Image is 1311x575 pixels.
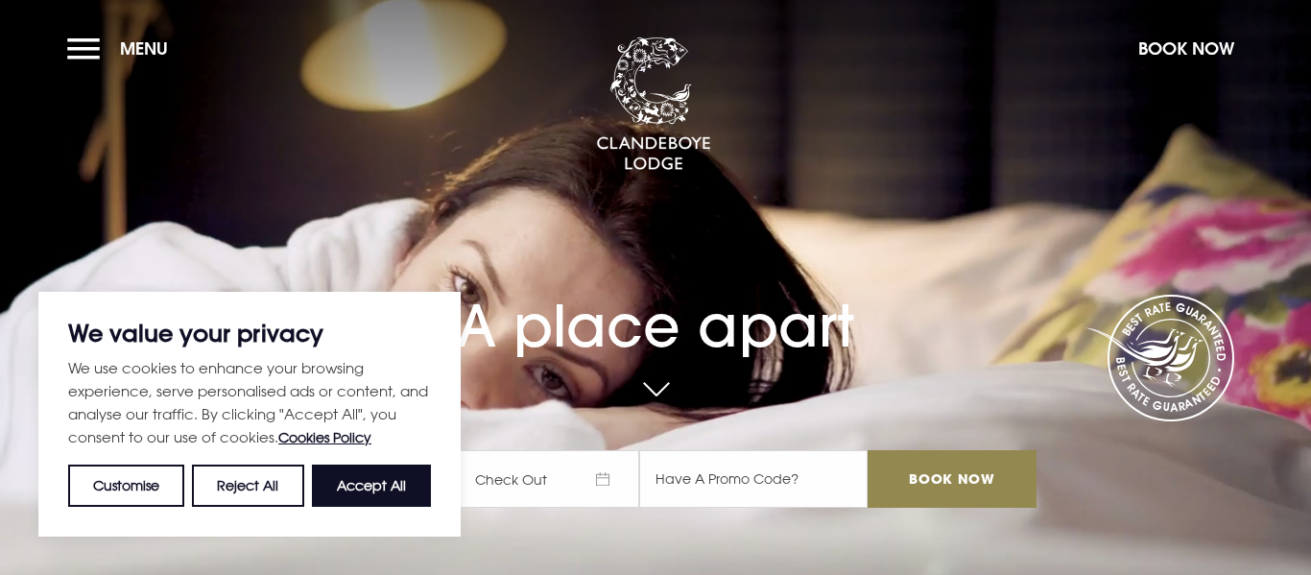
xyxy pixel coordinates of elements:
[68,465,184,507] button: Customise
[868,450,1037,508] input: Book Now
[312,465,431,507] button: Accept All
[120,37,168,60] span: Menu
[192,465,303,507] button: Reject All
[274,256,1037,360] h1: A place apart
[67,28,178,69] button: Menu
[68,356,431,449] p: We use cookies to enhance your browsing experience, serve personalised ads or content, and analys...
[278,429,371,445] a: Cookies Policy
[68,322,431,345] p: We value your privacy
[596,37,711,172] img: Clandeboye Lodge
[457,450,639,508] span: Check Out
[639,450,868,508] input: Have A Promo Code?
[38,292,461,537] div: We value your privacy
[1129,28,1244,69] button: Book Now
